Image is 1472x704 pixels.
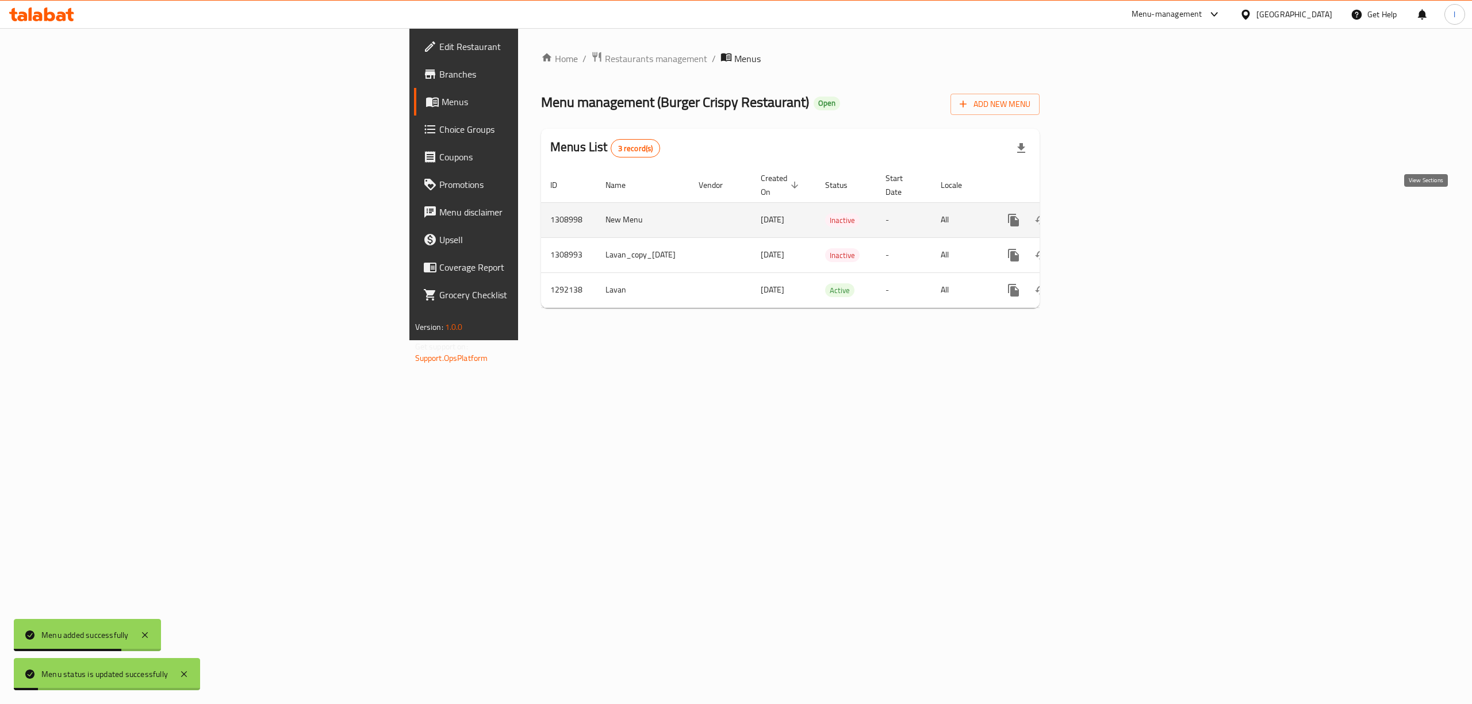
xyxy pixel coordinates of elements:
[550,178,572,192] span: ID
[415,339,468,354] span: Get support on:
[1000,276,1028,304] button: more
[439,122,646,136] span: Choice Groups
[605,52,707,66] span: Restaurants management
[439,205,646,219] span: Menu disclaimer
[941,178,977,192] span: Locale
[611,143,660,154] span: 3 record(s)
[885,171,918,199] span: Start Date
[439,67,646,81] span: Branches
[1028,241,1055,269] button: Change Status
[414,60,655,88] a: Branches
[991,168,1120,203] th: Actions
[1256,8,1332,21] div: [GEOGRAPHIC_DATA]
[876,202,931,237] td: -
[414,198,655,226] a: Menu disclaimer
[541,89,809,115] span: Menu management ( Burger Crispy Restaurant )
[605,178,641,192] span: Name
[439,40,646,53] span: Edit Restaurant
[734,52,761,66] span: Menus
[445,320,463,334] span: 1.0.0
[825,283,854,297] div: Active
[414,281,655,309] a: Grocery Checklist
[1000,206,1028,234] button: more
[761,171,802,199] span: Created On
[931,237,991,272] td: All
[712,52,716,66] li: /
[414,226,655,253] a: Upsell
[1132,7,1202,21] div: Menu-management
[825,248,860,262] div: Inactive
[950,94,1040,115] button: Add New Menu
[439,150,646,164] span: Coupons
[699,178,738,192] span: Vendor
[414,116,655,143] a: Choice Groups
[439,233,646,247] span: Upsell
[414,33,655,60] a: Edit Restaurant
[825,249,860,262] span: Inactive
[960,97,1030,111] span: Add New Menu
[931,202,991,237] td: All
[439,288,646,302] span: Grocery Checklist
[825,213,860,227] div: Inactive
[931,272,991,307] td: All
[876,237,931,272] td: -
[550,139,660,157] h2: Menus List
[1028,206,1055,234] button: Change Status
[761,212,784,227] span: [DATE]
[442,95,646,109] span: Menus
[415,351,488,366] a: Support.OpsPlatform
[814,98,840,108] span: Open
[541,51,1040,66] nav: breadcrumb
[414,88,655,116] a: Menus
[761,282,784,297] span: [DATE]
[761,247,784,262] span: [DATE]
[1000,241,1028,269] button: more
[41,629,129,641] div: Menu added successfully
[876,272,931,307] td: -
[439,260,646,274] span: Coverage Report
[414,143,655,171] a: Coupons
[1007,134,1035,162] div: Export file
[1454,8,1455,21] span: l
[541,168,1120,308] table: enhanced table
[415,320,443,334] span: Version:
[414,253,655,281] a: Coverage Report
[414,171,655,198] a: Promotions
[439,178,646,191] span: Promotions
[611,139,661,157] div: Total records count
[1028,276,1055,304] button: Change Status
[825,284,854,297] span: Active
[825,214,860,227] span: Inactive
[825,178,862,192] span: Status
[41,668,168,680] div: Menu status is updated successfully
